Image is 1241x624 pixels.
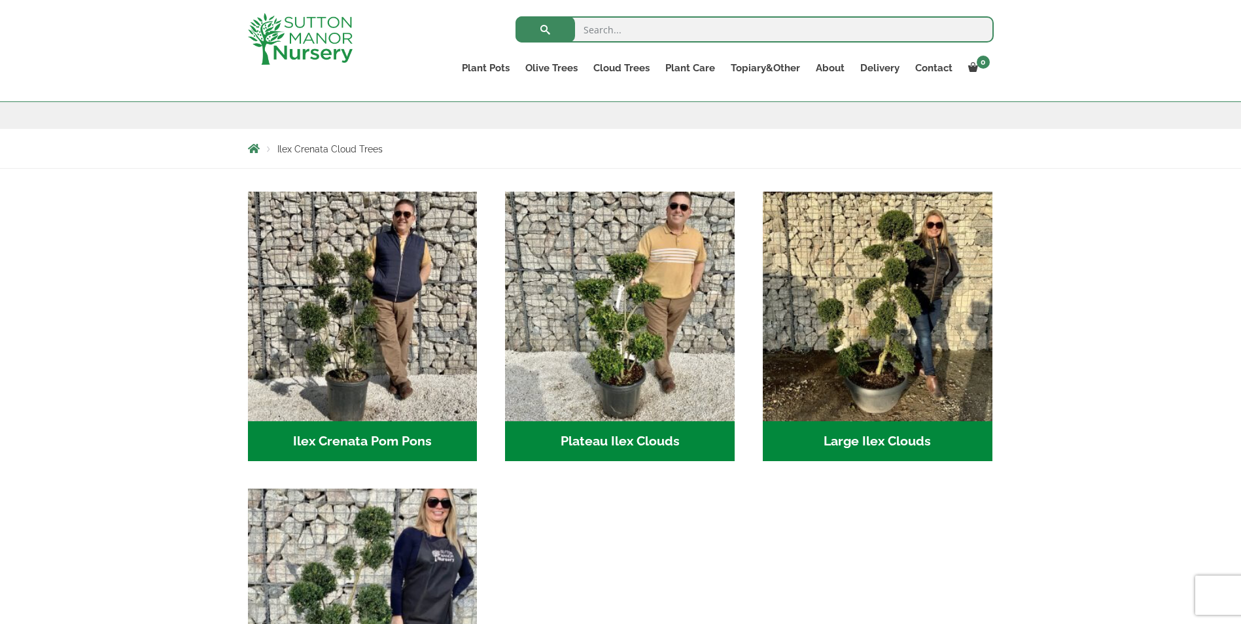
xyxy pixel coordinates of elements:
[517,59,586,77] a: Olive Trees
[248,143,994,154] nav: Breadcrumbs
[763,192,992,461] a: Visit product category Large Ilex Clouds
[248,192,478,461] a: Visit product category Ilex Crenata Pom Pons
[763,192,992,421] img: Large Ilex Clouds
[808,59,852,77] a: About
[763,421,992,462] h2: Large Ilex Clouds
[248,421,478,462] h2: Ilex Crenata Pom Pons
[454,59,517,77] a: Plant Pots
[852,59,907,77] a: Delivery
[505,192,735,461] a: Visit product category Plateau Ilex Clouds
[657,59,723,77] a: Plant Care
[723,59,808,77] a: Topiary&Other
[907,59,960,77] a: Contact
[248,192,478,421] img: Ilex Crenata Pom Pons
[977,56,990,69] span: 0
[248,13,353,65] img: logo
[505,421,735,462] h2: Plateau Ilex Clouds
[960,59,994,77] a: 0
[277,144,383,154] span: Ilex Crenata Cloud Trees
[505,192,735,421] img: Plateau Ilex Clouds
[516,16,994,43] input: Search...
[586,59,657,77] a: Cloud Trees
